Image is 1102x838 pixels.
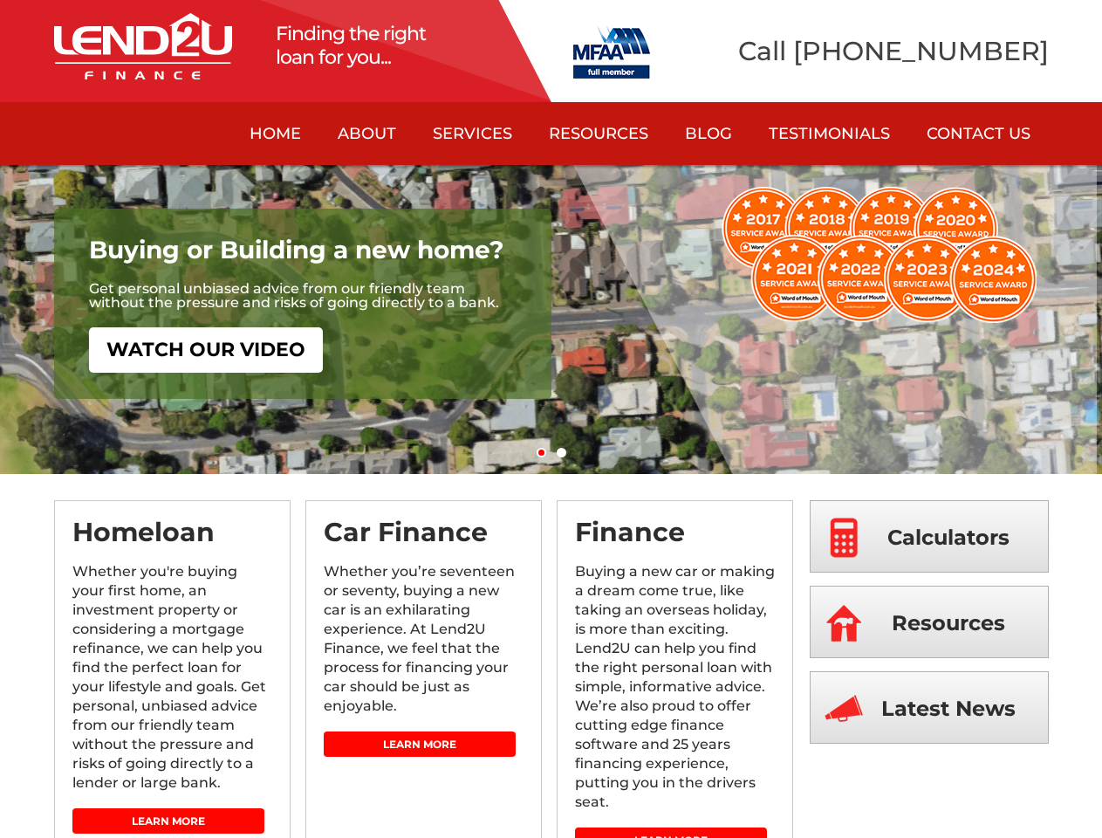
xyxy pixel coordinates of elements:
[89,327,323,373] a: WATCH OUR VIDEO
[887,501,1010,574] span: Calculators
[575,562,775,828] p: Buying a new car or making a dream come true, like taking an overseas holiday, is more than excit...
[667,102,750,165] a: Blog
[72,519,272,562] h3: Homeloan
[324,519,524,562] h3: Car Finance
[324,562,524,732] p: Whether you’re seventeen or seventy, buying a new car is an exhilarating experience. At Lend2U Fi...
[750,102,908,165] a: Testimonials
[810,500,1049,573] a: Calculators
[575,519,775,562] h3: Finance
[72,808,264,834] a: Learn More
[892,587,1005,659] span: Resources
[89,282,517,310] p: Get personal unbiased advice from our friendly team without the pressure and risks of going direc...
[231,102,319,165] a: Home
[319,102,414,165] a: About
[810,586,1049,658] a: Resources
[414,102,530,165] a: Services
[72,562,272,808] p: Whether you're buying your first home, an investment property or considering a mortgage refinance...
[324,732,516,757] a: Learn More
[810,671,1049,744] a: Latest News
[530,102,667,165] a: Resources
[881,672,1016,745] span: Latest News
[908,102,1049,165] a: Contact Us
[89,235,517,282] h3: Buying or Building a new home?
[537,448,546,457] a: 1
[557,448,566,457] a: 2
[722,187,1037,323] img: WOM2024.png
